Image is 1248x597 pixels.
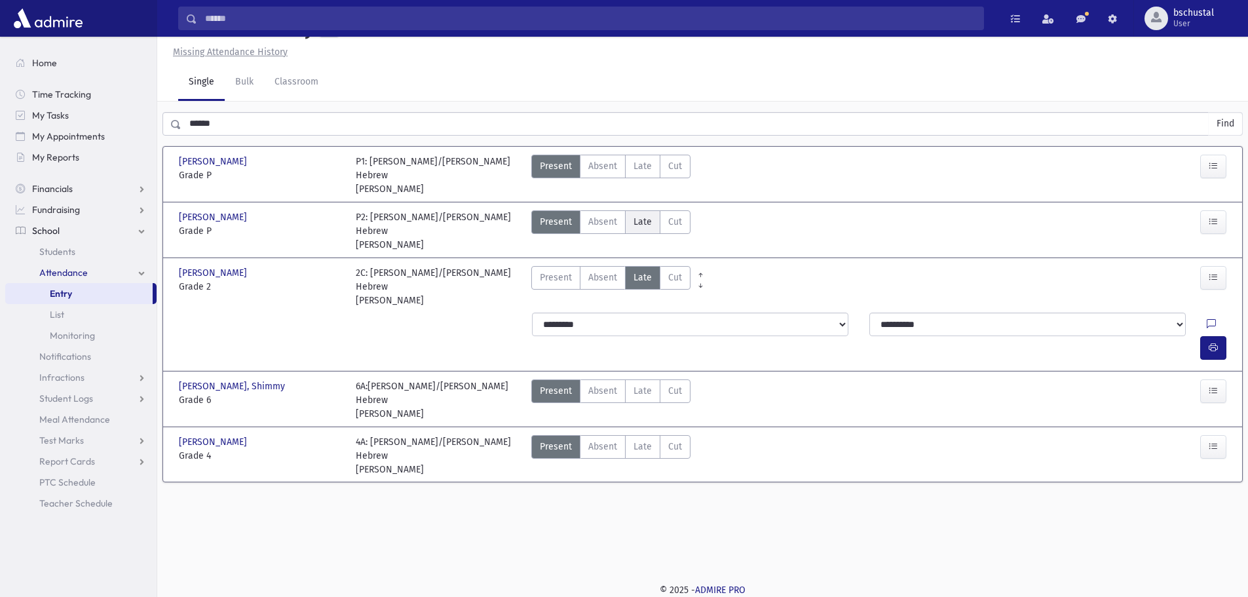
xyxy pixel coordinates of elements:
[39,246,75,258] span: Students
[531,379,690,421] div: AttTypes
[356,210,520,252] div: P2: [PERSON_NAME]/[PERSON_NAME] Hebrew [PERSON_NAME]
[50,330,95,341] span: Monitoring
[5,367,157,388] a: Infractions
[5,409,157,430] a: Meal Attendance
[5,283,153,304] a: Entry
[633,440,652,453] span: Late
[178,583,1227,597] div: © 2025 -
[5,178,157,199] a: Financials
[10,5,86,31] img: AdmirePro
[531,155,690,196] div: AttTypes
[39,497,113,509] span: Teacher Schedule
[32,204,80,216] span: Fundraising
[668,215,682,229] span: Cut
[32,151,79,163] span: My Reports
[5,126,157,147] a: My Appointments
[179,266,250,280] span: [PERSON_NAME]
[32,109,69,121] span: My Tasks
[50,288,72,299] span: Entry
[179,155,250,168] span: [PERSON_NAME]
[5,451,157,472] a: Report Cards
[39,351,91,362] span: Notifications
[5,84,157,105] a: Time Tracking
[39,476,96,488] span: PTC Schedule
[32,130,105,142] span: My Appointments
[39,455,95,467] span: Report Cards
[5,52,157,73] a: Home
[668,159,682,173] span: Cut
[179,379,288,393] span: [PERSON_NAME], Shimmy
[32,57,57,69] span: Home
[197,7,983,30] input: Search
[5,304,157,325] a: List
[588,271,617,284] span: Absent
[5,262,157,283] a: Attendance
[356,379,520,421] div: 6A:[PERSON_NAME]/[PERSON_NAME] Hebrew [PERSON_NAME]
[168,47,288,58] a: Missing Attendance History
[668,271,682,284] span: Cut
[39,414,110,425] span: Meal Attendance
[179,280,343,294] span: Grade 2
[588,440,617,453] span: Absent
[5,105,157,126] a: My Tasks
[179,168,343,182] span: Grade P
[5,472,157,493] a: PTC Schedule
[588,159,617,173] span: Absent
[668,440,682,453] span: Cut
[588,215,617,229] span: Absent
[32,183,73,195] span: Financials
[179,435,250,449] span: [PERSON_NAME]
[5,220,157,241] a: School
[633,384,652,398] span: Late
[39,434,84,446] span: Test Marks
[356,435,520,476] div: 4A: [PERSON_NAME]/[PERSON_NAME] Hebrew [PERSON_NAME]
[39,372,85,383] span: Infractions
[50,309,64,320] span: List
[5,325,157,346] a: Monitoring
[540,440,572,453] span: Present
[356,155,520,196] div: P1: [PERSON_NAME]/[PERSON_NAME] Hebrew [PERSON_NAME]
[531,210,690,252] div: AttTypes
[179,210,250,224] span: [PERSON_NAME]
[5,388,157,409] a: Student Logs
[1173,8,1214,18] span: bschustal
[5,346,157,367] a: Notifications
[225,64,264,101] a: Bulk
[179,224,343,238] span: Grade P
[5,430,157,451] a: Test Marks
[32,225,60,237] span: School
[5,493,157,514] a: Teacher Schedule
[32,88,91,100] span: Time Tracking
[531,266,690,307] div: AttTypes
[633,159,652,173] span: Late
[1173,18,1214,29] span: User
[540,159,572,173] span: Present
[39,393,93,404] span: Student Logs
[540,271,572,284] span: Present
[540,384,572,398] span: Present
[5,241,157,262] a: Students
[668,384,682,398] span: Cut
[179,449,343,463] span: Grade 4
[179,393,343,407] span: Grade 6
[633,271,652,284] span: Late
[173,47,288,58] u: Missing Attendance History
[39,267,88,279] span: Attendance
[531,435,690,476] div: AttTypes
[178,64,225,101] a: Single
[540,215,572,229] span: Present
[5,147,157,168] a: My Reports
[1209,113,1242,135] button: Find
[633,215,652,229] span: Late
[588,384,617,398] span: Absent
[264,64,329,101] a: Classroom
[5,199,157,220] a: Fundraising
[356,266,520,307] div: 2C: [PERSON_NAME]/[PERSON_NAME] Hebrew [PERSON_NAME]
